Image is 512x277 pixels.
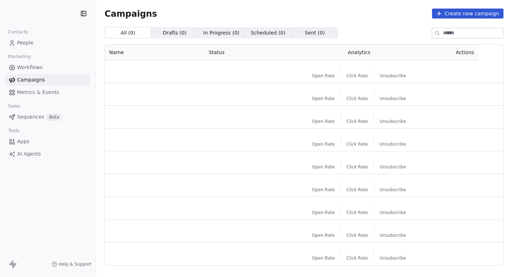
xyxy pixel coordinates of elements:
[347,141,368,147] span: Click Rate
[59,261,91,267] span: Help & Support
[347,255,368,261] span: Click Rate
[17,76,45,84] span: Campaigns
[251,29,286,37] span: Scheduled ( 0 )
[305,29,325,37] span: Sent ( 0 )
[203,29,240,37] span: In Progress ( 0 )
[347,73,368,79] span: Click Rate
[6,62,90,73] a: Workflows
[380,141,406,147] span: Unsubscribe
[47,114,61,121] span: Beta
[380,119,406,124] span: Unsubscribe
[312,164,335,170] span: Open Rate
[6,87,90,98] a: Metrics & Events
[17,113,44,121] span: Sequences
[17,138,30,145] span: Apps
[312,73,335,79] span: Open Rate
[380,232,406,238] span: Unsubscribe
[204,45,295,60] th: Status
[347,187,368,193] span: Click Rate
[6,111,90,123] a: SequencesBeta
[17,150,41,158] span: AI Agents
[380,96,406,101] span: Unsubscribe
[347,119,368,124] span: Click Rate
[105,9,157,19] span: Campaigns
[312,210,335,215] span: Open Rate
[380,210,406,215] span: Unsubscribe
[6,37,90,49] a: People
[17,64,43,71] span: Workflows
[347,96,368,101] span: Click Rate
[347,164,368,170] span: Click Rate
[5,101,23,111] span: Sales
[312,187,335,193] span: Open Rate
[347,210,368,215] span: Click Rate
[52,261,91,267] a: Help & Support
[5,27,31,37] span: Contacts
[312,255,335,261] span: Open Rate
[380,255,406,261] span: Unsubscribe
[105,45,204,60] th: Name
[5,51,34,62] span: Marketing
[6,136,90,147] a: Apps
[17,89,59,96] span: Metrics & Events
[312,96,335,101] span: Open Rate
[312,232,335,238] span: Open Rate
[347,232,368,238] span: Click Rate
[6,148,90,160] a: AI Agents
[432,9,503,19] button: Create new campaign
[5,125,22,136] span: Tools
[312,141,335,147] span: Open Rate
[17,39,34,47] span: People
[380,73,406,79] span: Unsubscribe
[380,187,406,193] span: Unsubscribe
[312,119,335,124] span: Open Rate
[423,45,478,60] th: Actions
[6,74,90,86] a: Campaigns
[295,45,423,60] th: Analytics
[163,29,187,37] span: Drafts ( 0 )
[380,164,406,170] span: Unsubscribe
